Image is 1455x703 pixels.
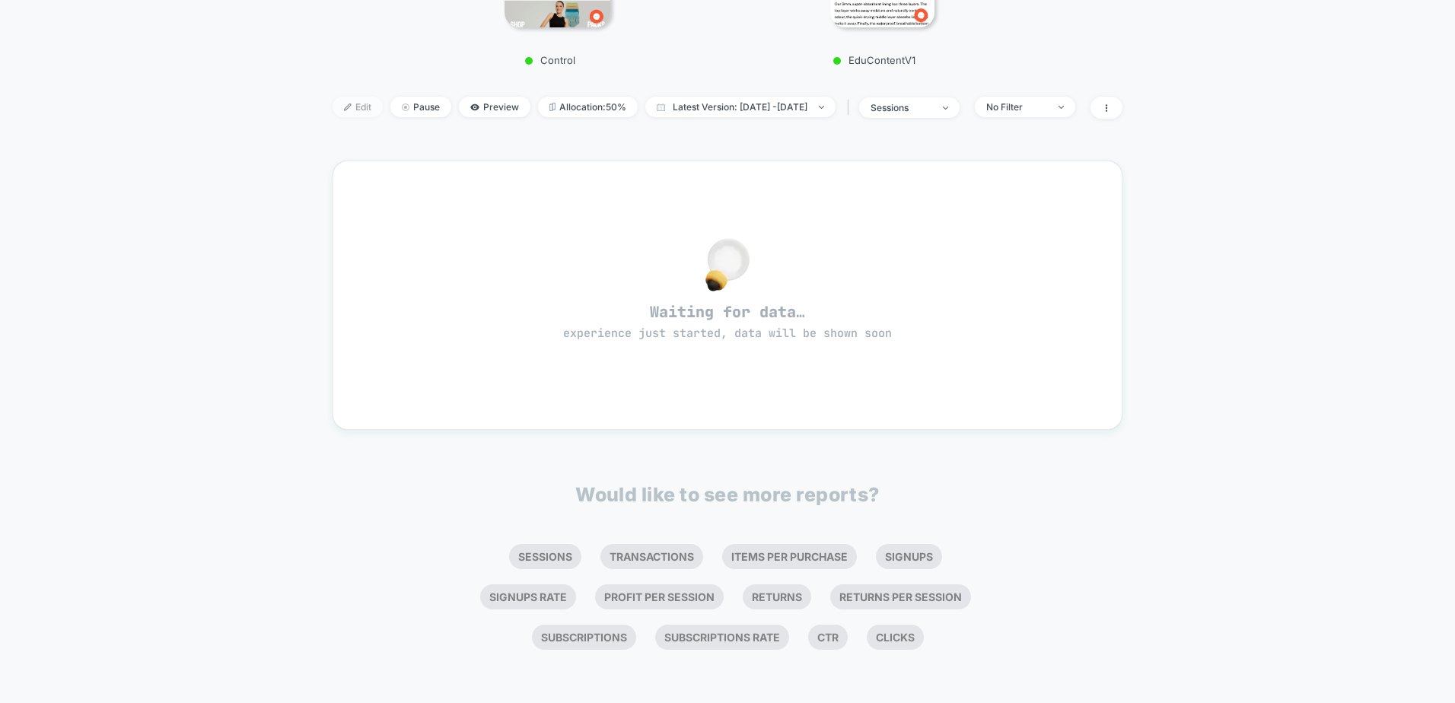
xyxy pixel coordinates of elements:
img: end [1059,106,1064,109]
span: Pause [390,97,451,117]
img: edit [344,103,352,111]
span: Waiting for data… [360,302,1095,342]
li: Subscriptions Rate [655,625,789,650]
li: Ctr [808,625,848,650]
img: no_data [705,238,750,291]
img: calendar [657,103,665,111]
img: end [943,107,948,110]
li: Items Per Purchase [722,544,857,569]
img: end [819,106,824,109]
span: experience just started, data will be shown soon [563,326,892,341]
li: Subscriptions [532,625,636,650]
li: Sessions [509,544,581,569]
p: Control [417,54,683,66]
span: Latest Version: [DATE] - [DATE] [645,97,836,117]
span: Preview [459,97,530,117]
img: rebalance [549,103,556,111]
li: Clicks [867,625,924,650]
span: Allocation: 50% [538,97,638,117]
li: Returns Per Session [830,584,971,609]
p: EduContentV1 [741,54,1008,66]
li: Transactions [600,544,703,569]
span: | [843,97,859,119]
li: Returns [743,584,811,609]
p: Would like to see more reports? [575,483,880,506]
li: Signups [876,544,942,569]
span: Edit [333,97,383,117]
li: Profit Per Session [595,584,724,609]
div: sessions [871,102,931,113]
img: end [402,103,409,111]
li: Signups Rate [480,584,576,609]
div: No Filter [986,101,1047,113]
